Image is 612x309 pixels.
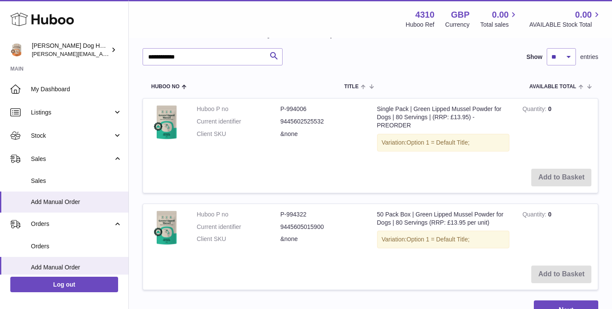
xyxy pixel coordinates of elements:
strong: 4310 [415,9,435,21]
span: [PERSON_NAME][EMAIL_ADDRESS][DOMAIN_NAME] [32,50,172,57]
div: Huboo Ref [406,21,435,29]
span: AVAILABLE Stock Total [529,21,602,29]
span: Stock [31,132,113,140]
dt: Huboo P no [197,210,280,219]
span: 0.00 [492,9,509,21]
a: 0.00 AVAILABLE Stock Total [529,9,602,29]
span: Add Manual Order [31,198,122,206]
span: Sales [31,177,122,185]
dd: P-994006 [280,105,364,113]
dt: Current identifier [197,117,280,126]
label: Show [527,53,542,61]
dd: P-994322 [280,210,364,219]
a: Log out [10,277,118,292]
dd: 9445602525532 [280,117,364,126]
dt: Client SKU [197,235,280,243]
td: 0 [516,99,598,162]
strong: Quantity [522,105,548,114]
span: Huboo no [151,84,180,90]
span: My Dashboard [31,85,122,93]
strong: GBP [451,9,469,21]
span: Listings [31,108,113,117]
a: 0.00 Total sales [480,9,518,29]
dt: Huboo P no [197,105,280,113]
dt: Current identifier [197,223,280,231]
img: Single Pack | Green Lipped Mussel Powder for Dogs | 80 Servings | (RRP: £13.95) - PREORDER [149,105,184,139]
img: toby@hackneydoghouse.com [10,43,23,56]
div: Variation: [377,134,510,151]
span: Option 1 = Default Title; [407,236,470,243]
dd: 9445605015900 [280,223,364,231]
span: Option 1 = Default Title; [407,139,470,146]
span: AVAILABLE Total [530,84,576,90]
span: Title [344,84,359,90]
strong: Quantity [522,211,548,220]
td: 0 [516,204,598,260]
td: Single Pack | Green Lipped Mussel Powder for Dogs | 80 Servings | (RRP: £13.95) - PREORDER [371,99,516,162]
span: Total sales [480,21,518,29]
span: Orders [31,242,122,250]
span: 0.00 [575,9,592,21]
td: 50 Pack Box | Green Lipped Mussel Powder for Dogs | 80 Servings (RRP: £13.95 per unit) [371,204,516,260]
div: Currency [445,21,470,29]
dd: &none [280,235,364,243]
dd: &none [280,130,364,138]
dt: Client SKU [197,130,280,138]
span: Orders [31,220,113,228]
span: Sales [31,155,113,163]
div: Variation: [377,231,510,248]
div: [PERSON_NAME] Dog House [32,42,109,58]
span: Add Manual Order [31,263,122,272]
span: entries [580,53,598,61]
img: 50 Pack Box | Green Lipped Mussel Powder for Dogs | 80 Servings (RRP: £13.95 per unit) [149,210,184,245]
